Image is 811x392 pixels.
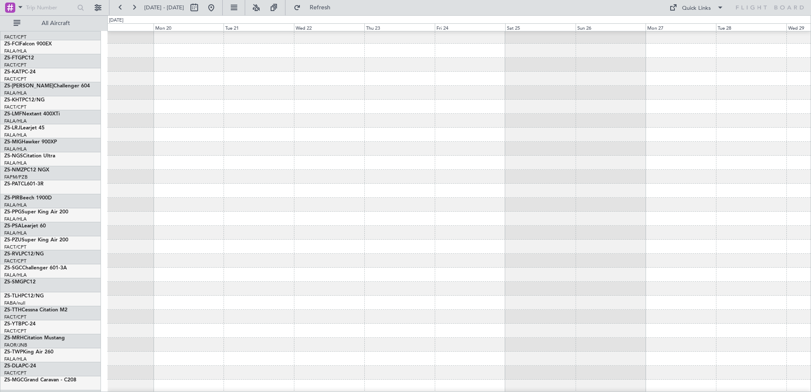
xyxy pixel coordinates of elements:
[4,196,20,201] span: ZS-PIR
[4,196,52,201] a: ZS-PIRBeech 1900D
[4,56,34,61] a: ZS-FTGPC12
[26,1,75,14] input: Trip Number
[4,168,49,173] a: ZS-NMZPC12 NGX
[4,294,44,299] a: ZS-TLHPC12/NG
[4,98,45,103] a: ZS-KHTPC12/NG
[4,294,21,299] span: ZS-TLH
[83,23,154,31] div: Sun 19
[4,56,22,61] span: ZS-FTG
[4,370,26,376] a: FACT/CPT
[4,70,22,75] span: ZS-KAT
[4,140,57,145] a: ZS-MIGHawker 900XP
[4,356,27,362] a: FALA/HLA
[665,1,728,14] button: Quick Links
[4,336,65,341] a: ZS-MRHCitation Mustang
[4,160,27,166] a: FALA/HLA
[4,238,68,243] a: ZS-PZUSuper King Air 200
[109,17,123,24] div: [DATE]
[4,174,28,180] a: FAPM/PZB
[4,272,27,278] a: FALA/HLA
[4,350,53,355] a: ZS-TWPKing Air 260
[4,350,23,355] span: ZS-TWP
[4,210,22,215] span: ZS-PPG
[4,266,22,271] span: ZS-SGC
[4,118,27,124] a: FALA/HLA
[4,280,23,285] span: ZS-SMG
[4,266,67,271] a: ZS-SGCChallenger 601-3A
[4,342,27,348] a: FAOR/JNB
[4,224,22,229] span: ZS-PSA
[294,23,364,31] div: Wed 22
[4,336,24,341] span: ZS-MRH
[4,70,36,75] a: ZS-KATPC-24
[4,154,23,159] span: ZS-NGS
[4,322,36,327] a: ZS-YTBPC-24
[4,126,20,131] span: ZS-LRJ
[4,48,27,54] a: FALA/HLA
[4,132,27,138] a: FALA/HLA
[4,364,36,369] a: ZS-DLAPC-24
[4,182,44,187] a: ZS-PATCL601-3R
[4,140,22,145] span: ZS-MIG
[4,76,26,82] a: FACT/CPT
[4,216,27,222] a: FALA/HLA
[364,23,435,31] div: Thu 23
[4,314,26,320] a: FACT/CPT
[4,258,26,264] a: FACT/CPT
[4,378,24,383] span: ZS-MGC
[4,42,20,47] span: ZS-FCI
[154,23,224,31] div: Mon 20
[4,112,22,117] span: ZS-LMF
[4,112,60,117] a: ZS-LMFNextant 400XTi
[4,224,46,229] a: ZS-PSALearjet 60
[4,328,26,334] a: FACT/CPT
[4,308,22,313] span: ZS-TTH
[4,90,27,96] a: FALA/HLA
[4,202,27,208] a: FALA/HLA
[144,4,184,11] span: [DATE] - [DATE]
[505,23,576,31] div: Sat 25
[435,23,505,31] div: Fri 24
[4,244,26,250] a: FACT/CPT
[4,126,45,131] a: ZS-LRJLearjet 45
[4,42,52,47] a: ZS-FCIFalcon 900EX
[9,17,92,30] button: All Aircraft
[4,252,21,257] span: ZS-RVL
[4,230,27,236] a: FALA/HLA
[22,20,89,26] span: All Aircraft
[4,34,26,40] a: FACT/CPT
[4,238,22,243] span: ZS-PZU
[682,4,711,13] div: Quick Links
[4,98,22,103] span: ZS-KHT
[290,1,341,14] button: Refresh
[4,378,76,383] a: ZS-MGCGrand Caravan - C208
[4,84,53,89] span: ZS-[PERSON_NAME]
[4,146,27,152] a: FALA/HLA
[4,322,22,327] span: ZS-YTB
[576,23,646,31] div: Sun 26
[4,300,25,306] a: FABA/null
[4,104,26,110] a: FACT/CPT
[4,210,68,215] a: ZS-PPGSuper King Air 200
[4,84,90,89] a: ZS-[PERSON_NAME]Challenger 604
[4,280,36,285] a: ZS-SMGPC12
[302,5,338,11] span: Refresh
[4,62,26,68] a: FACT/CPT
[4,364,22,369] span: ZS-DLA
[224,23,294,31] div: Tue 21
[4,252,44,257] a: ZS-RVLPC12/NG
[4,154,55,159] a: ZS-NGSCitation Ultra
[4,308,67,313] a: ZS-TTHCessna Citation M2
[4,182,21,187] span: ZS-PAT
[646,23,716,31] div: Mon 27
[4,168,24,173] span: ZS-NMZ
[716,23,786,31] div: Tue 28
